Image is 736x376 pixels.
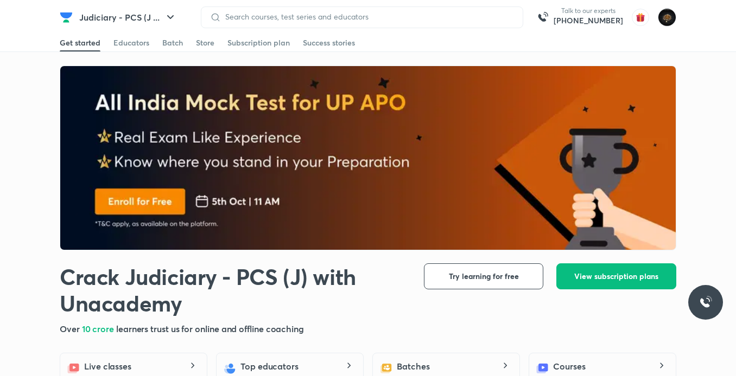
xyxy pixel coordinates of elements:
span: 10 crore [82,323,116,334]
img: call-us [532,7,554,28]
img: abhishek kumar [658,8,676,27]
input: Search courses, test series and educators [221,12,514,21]
div: Educators [113,37,149,48]
p: Talk to our experts [554,7,623,15]
button: Try learning for free [424,263,543,289]
h5: Live classes [84,360,131,373]
h5: Courses [553,360,585,373]
a: Get started [60,34,100,51]
button: Judiciary - PCS (J ... [73,7,183,28]
h5: Top educators [240,360,299,373]
h1: Crack Judiciary - PCS (J) with Unacademy [60,263,407,316]
span: Over [60,323,82,334]
div: Subscription plan [227,37,290,48]
span: learners trust us for online and offline coaching [116,323,304,334]
span: Try learning for free [449,271,519,282]
a: Store [196,34,214,51]
div: Get started [60,37,100,48]
a: Batch [162,34,183,51]
img: avatar [632,9,649,26]
a: Educators [113,34,149,51]
img: Company Logo [60,11,73,24]
h5: Batches [397,360,429,373]
a: Success stories [303,34,355,51]
div: Batch [162,37,183,48]
a: Subscription plan [227,34,290,51]
div: Success stories [303,37,355,48]
span: View subscription plans [574,271,658,282]
div: Store [196,37,214,48]
a: [PHONE_NUMBER] [554,15,623,26]
img: ttu [699,296,712,309]
button: View subscription plans [556,263,676,289]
